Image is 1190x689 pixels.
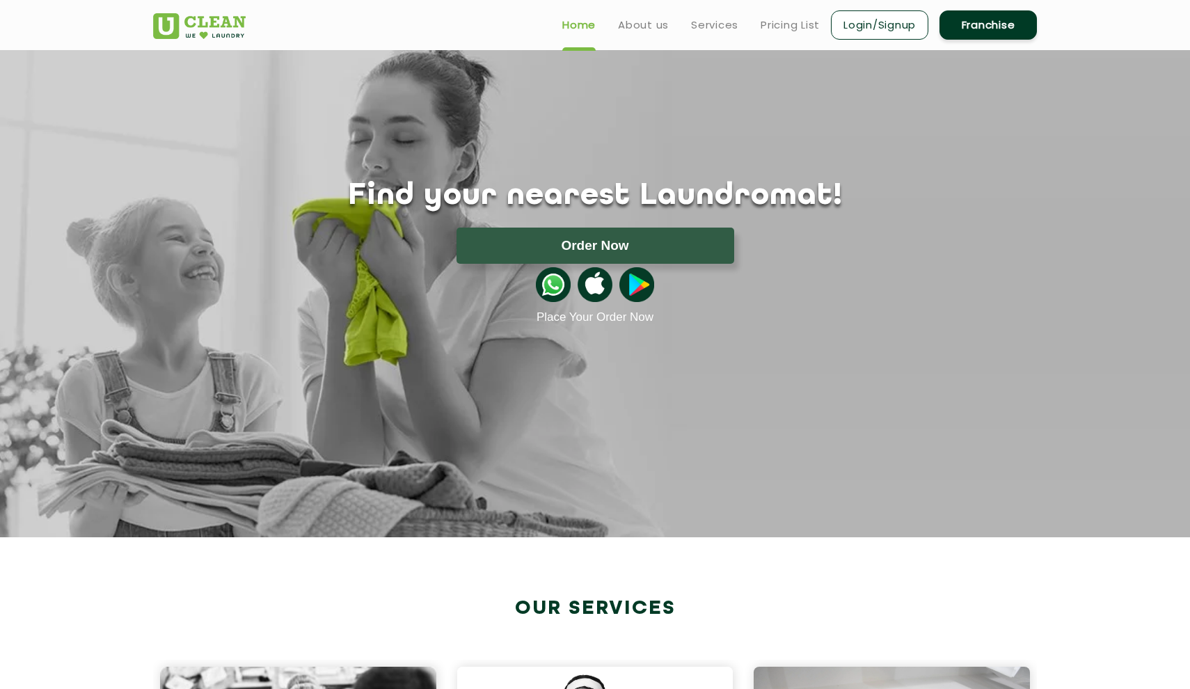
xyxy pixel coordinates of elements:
[939,10,1037,40] a: Franchise
[153,597,1037,620] h2: Our Services
[562,17,596,33] a: Home
[578,267,612,302] img: apple-icon.png
[143,179,1047,214] h1: Find your nearest Laundromat!
[691,17,738,33] a: Services
[537,310,653,324] a: Place Your Order Now
[619,267,654,302] img: playstoreicon.png
[457,228,734,264] button: Order Now
[618,17,669,33] a: About us
[536,267,571,302] img: whatsappicon.png
[831,10,928,40] a: Login/Signup
[153,13,246,39] img: UClean Laundry and Dry Cleaning
[761,17,820,33] a: Pricing List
